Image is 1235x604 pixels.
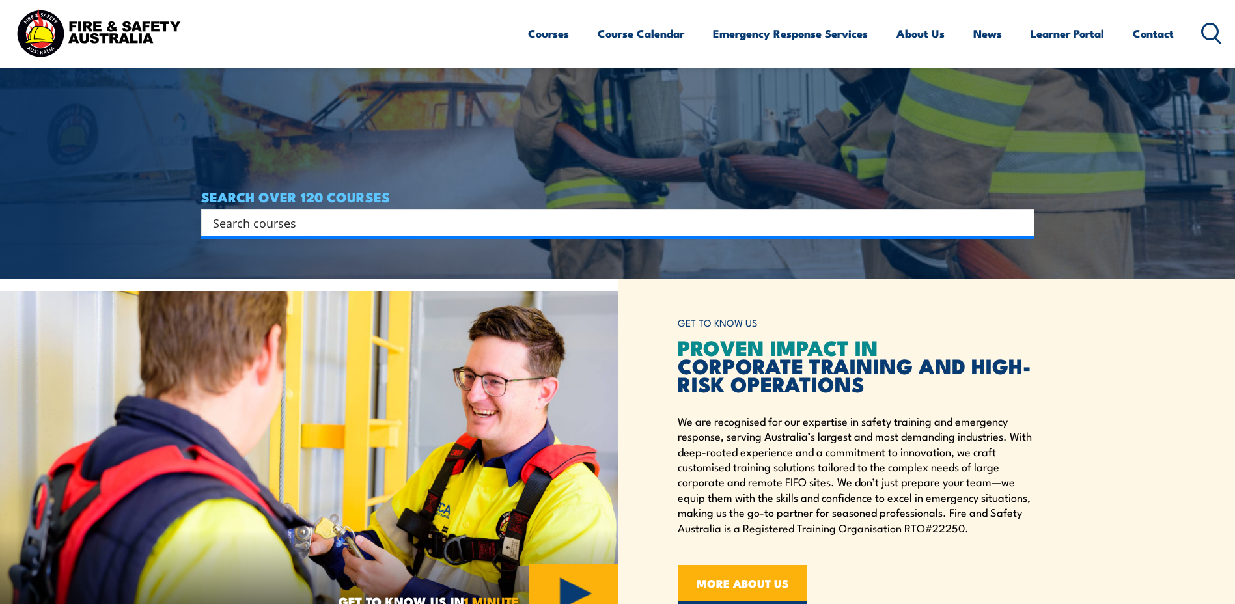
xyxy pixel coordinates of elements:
h4: SEARCH OVER 120 COURSES [201,189,1034,204]
a: MORE ABOUT US [678,565,807,604]
input: Search input [213,213,1006,232]
a: Learner Portal [1031,16,1104,51]
a: Course Calendar [598,16,684,51]
p: We are recognised for our expertise in safety training and emergency response, serving Australia’... [678,413,1034,535]
span: PROVEN IMPACT IN [678,331,878,363]
a: Courses [528,16,569,51]
a: News [973,16,1002,51]
form: Search form [215,213,1008,232]
a: About Us [896,16,945,51]
h2: CORPORATE TRAINING AND HIGH-RISK OPERATIONS [678,338,1034,392]
a: Contact [1133,16,1174,51]
a: Emergency Response Services [713,16,868,51]
button: Search magnifier button [1012,213,1030,232]
h6: GET TO KNOW US [678,311,1034,335]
